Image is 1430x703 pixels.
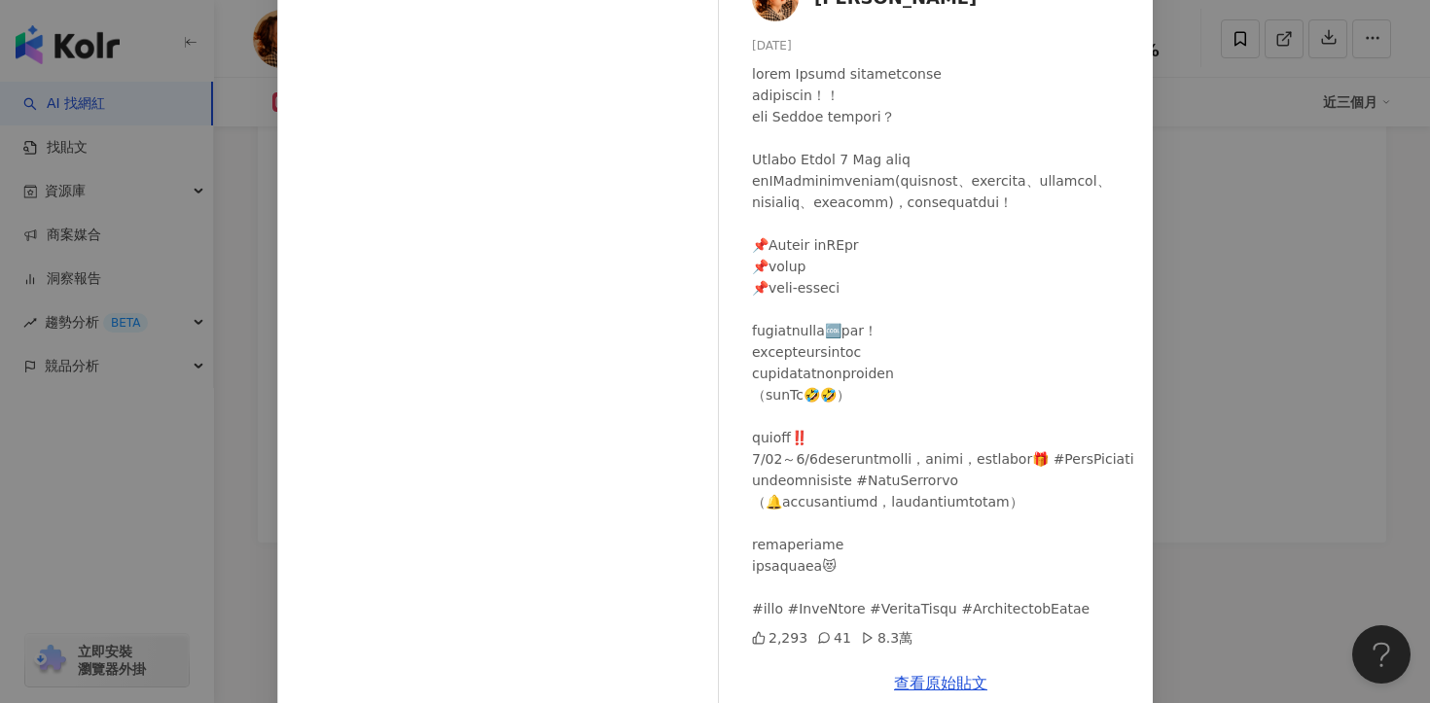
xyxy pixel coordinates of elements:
[817,627,851,649] div: 41
[752,63,1137,619] div: lorem Ipsumd sitametconse adipiscin！！ eli Seddoe tempori？ Utlabo Etdol 7 Mag aliq enIMadminimveni...
[752,627,807,649] div: 2,293
[894,674,987,692] a: 查看原始貼文
[752,37,1137,55] div: [DATE]
[861,627,912,649] div: 8.3萬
